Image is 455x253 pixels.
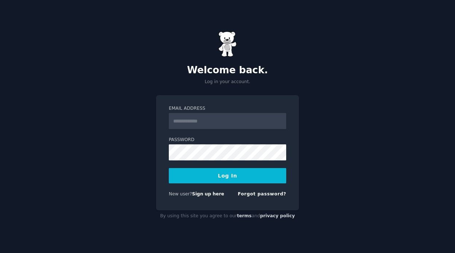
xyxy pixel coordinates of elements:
[169,168,286,183] button: Log In
[156,65,299,76] h2: Welcome back.
[192,191,224,196] a: Sign up here
[169,191,192,196] span: New user?
[169,105,286,112] label: Email Address
[218,31,237,57] img: Gummy Bear
[156,79,299,85] p: Log in your account.
[260,213,295,218] a: privacy policy
[156,210,299,222] div: By using this site you agree to our and
[237,213,252,218] a: terms
[169,137,286,143] label: Password
[238,191,286,196] a: Forgot password?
